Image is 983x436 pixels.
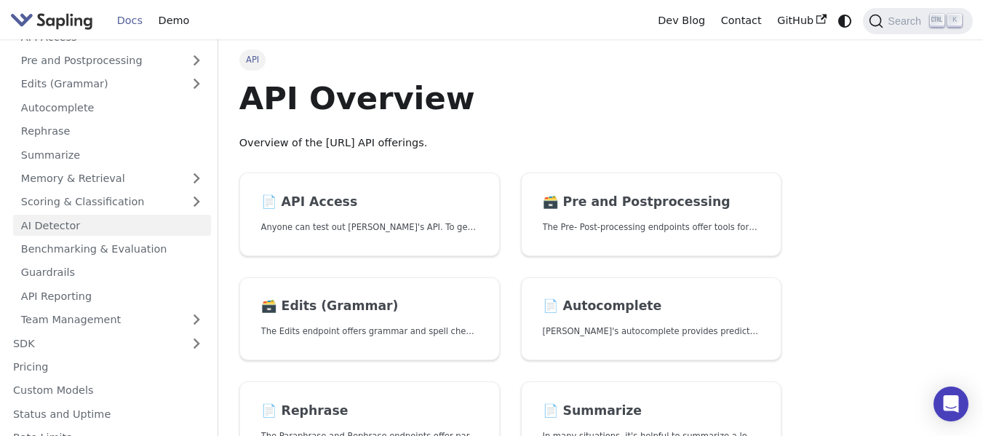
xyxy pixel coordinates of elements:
p: The Edits endpoint offers grammar and spell checking. [261,325,479,338]
p: The Pre- Post-processing endpoints offer tools for preparing your text data for ingestation as we... [543,221,760,234]
kbd: K [947,14,962,27]
span: API [239,49,266,70]
a: Contact [713,9,770,32]
span: Search [883,15,930,27]
a: AI Detector [13,215,211,236]
h2: Edits (Grammar) [261,298,479,314]
a: Custom Models [5,380,211,401]
a: GitHub [769,9,834,32]
a: Summarize [13,144,211,165]
h1: API Overview [239,79,781,118]
a: API Reporting [13,285,211,306]
a: 📄️ API AccessAnyone can test out [PERSON_NAME]'s API. To get started with the API, simply: [239,173,500,256]
a: Dev Blog [650,9,712,32]
a: Rephrase [13,121,211,142]
a: Team Management [13,309,211,330]
p: Anyone can test out Sapling's API. To get started with the API, simply: [261,221,479,234]
div: Open Intercom Messenger [934,387,968,421]
a: Benchmarking & Evaluation [13,239,211,260]
button: Search (Ctrl+K) [863,8,972,34]
a: Pre and Postprocessing [13,50,211,71]
h2: Autocomplete [543,298,760,314]
a: Pricing [5,357,211,378]
a: SDK [5,333,182,354]
p: Overview of the [URL] API offerings. [239,135,781,152]
a: Docs [109,9,151,32]
p: Sapling's autocomplete provides predictions of the next few characters or words [543,325,760,338]
nav: Breadcrumbs [239,49,781,70]
h2: API Access [261,194,479,210]
button: Expand sidebar category 'SDK' [182,333,211,354]
img: Sapling.ai [10,10,93,31]
a: 📄️ Autocomplete[PERSON_NAME]'s autocomplete provides predictions of the next few characters or words [521,277,781,361]
h2: Pre and Postprocessing [543,194,760,210]
a: 🗃️ Edits (Grammar)The Edits endpoint offers grammar and spell checking. [239,277,500,361]
a: Guardrails [13,262,211,283]
a: Status and Uptime [5,403,211,424]
h2: Rephrase [261,403,479,419]
a: Edits (Grammar) [13,74,211,95]
a: Autocomplete [13,97,211,118]
h2: Summarize [543,403,760,419]
a: Sapling.ai [10,10,98,31]
a: 🗃️ Pre and PostprocessingThe Pre- Post-processing endpoints offer tools for preparing your text d... [521,173,781,256]
a: Memory & Retrieval [13,168,211,189]
button: Switch between dark and light mode (currently system mode) [835,10,856,31]
a: Scoring & Classification [13,191,211,213]
a: Demo [151,9,197,32]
